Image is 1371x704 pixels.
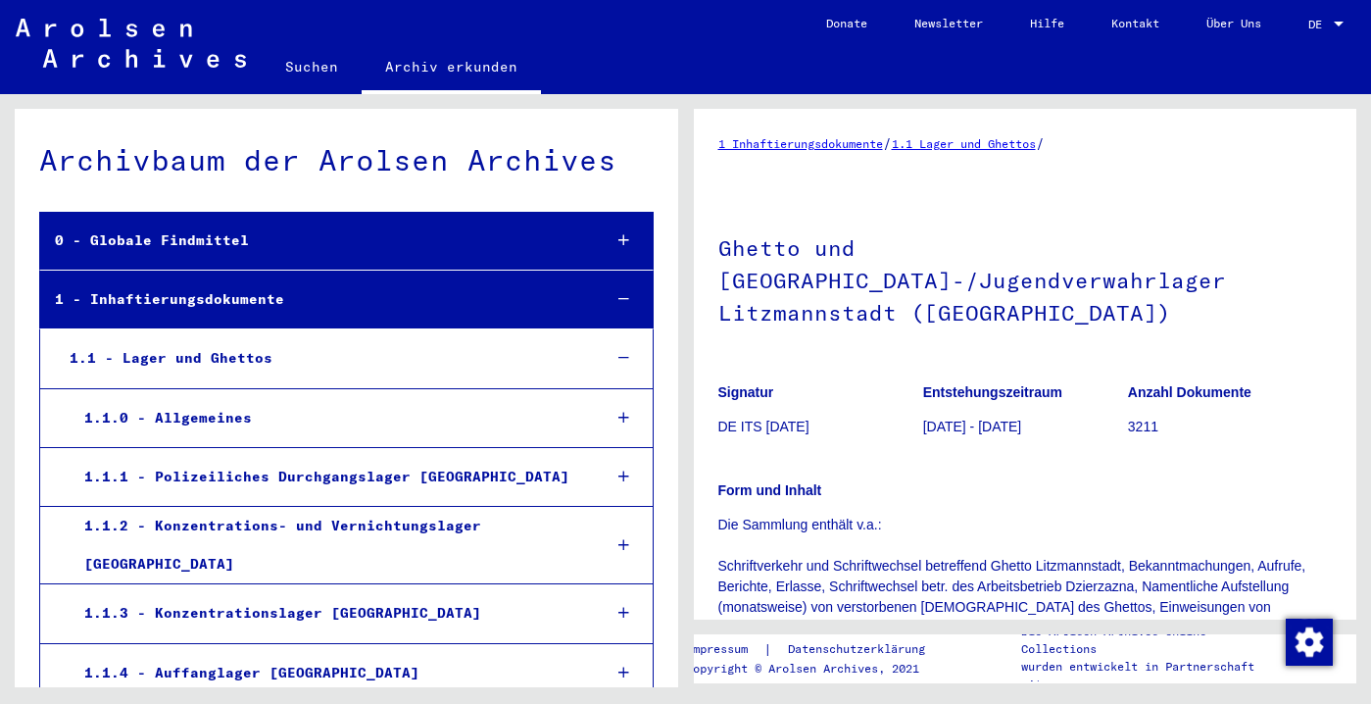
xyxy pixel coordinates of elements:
[718,482,822,498] b: Form und Inhalt
[70,458,586,496] div: 1.1.1 - Polizeiliches Durchgangslager [GEOGRAPHIC_DATA]
[883,134,892,152] span: /
[40,222,586,260] div: 0 - Globale Findmittel
[39,138,654,182] div: Archivbaum der Arolsen Archives
[1286,619,1333,666] img: Zustimmung ändern
[718,417,922,437] p: DE ITS [DATE]
[686,639,763,660] a: Impressum
[70,507,586,583] div: 1.1.2 - Konzentrations- und Vernichtungslager [GEOGRAPHIC_DATA]
[686,660,949,678] p: Copyright © Arolsen Archives, 2021
[40,280,586,319] div: 1 - Inhaftierungsdokumente
[1128,384,1251,400] b: Anzahl Dokumente
[892,136,1036,151] a: 1.1 Lager und Ghettos
[718,136,883,151] a: 1 Inhaftierungsdokumente
[686,639,949,660] div: |
[70,654,586,692] div: 1.1.4 - Auffanglager [GEOGRAPHIC_DATA]
[1128,417,1332,437] p: 3211
[1021,623,1274,658] p: Die Arolsen Archives Online-Collections
[262,43,362,90] a: Suchen
[923,417,1127,437] p: [DATE] - [DATE]
[1036,134,1045,152] span: /
[1308,18,1330,31] span: DE
[70,594,586,632] div: 1.1.3 - Konzentrationslager [GEOGRAPHIC_DATA]
[772,639,949,660] a: Datenschutzerklärung
[55,339,586,377] div: 1.1 - Lager und Ghettos
[1021,658,1274,693] p: wurden entwickelt in Partnerschaft mit
[718,384,774,400] b: Signatur
[718,203,1333,354] h1: Ghetto und [GEOGRAPHIC_DATA]-/Jugendverwahrlager Litzmannstadt ([GEOGRAPHIC_DATA])
[923,384,1062,400] b: Entstehungszeitraum
[362,43,541,94] a: Archiv erkunden
[16,19,246,68] img: Arolsen_neg.svg
[70,399,586,437] div: 1.1.0 - Allgemeines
